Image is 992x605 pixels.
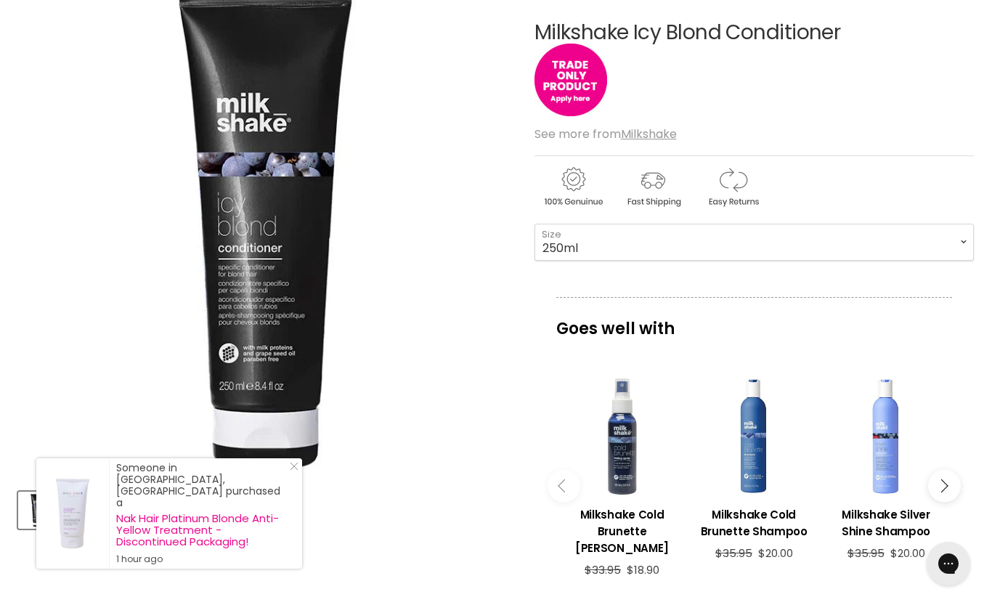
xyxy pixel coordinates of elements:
[116,462,288,565] div: Someone in [GEOGRAPHIC_DATA], [GEOGRAPHIC_DATA] purchased a
[827,506,945,540] h3: Milkshake Silver Shine Shampoo
[290,462,298,471] svg: Close Icon
[564,506,681,556] h3: Milkshake Cold Brunette [PERSON_NAME]
[695,506,813,540] h3: Milkshake Cold Brunette Shampoo
[919,537,977,590] iframe: Gorgias live chat messenger
[627,562,659,577] span: $18.90
[284,462,298,476] a: Close Notification
[847,545,885,561] span: $35.95
[116,553,288,565] small: 1 hour ago
[585,562,621,577] span: $33.95
[534,22,974,44] h1: Milkshake Icy Blond Conditioner
[621,126,677,142] a: Milkshake
[564,495,681,564] a: View product:Milkshake Cold Brunette Toning Spray
[18,492,55,529] button: Milkshake Icy Blond Conditioner
[16,487,513,529] div: Product thumbnails
[534,44,607,116] img: tradeonly_small.jpg
[758,545,793,561] span: $20.00
[614,165,691,209] img: shipping.gif
[695,495,813,547] a: View product:Milkshake Cold Brunette Shampoo
[534,126,677,142] span: See more from
[116,513,288,548] a: Nak Hair Platinum Blonde Anti-Yellow Treatment - Discontinued Packaging!
[715,545,752,561] span: $35.95
[534,165,611,209] img: genuine.gif
[694,165,771,209] img: returns.gif
[890,545,925,561] span: $20.00
[36,458,109,569] a: Visit product page
[20,493,54,527] img: Milkshake Icy Blond Conditioner
[827,495,945,547] a: View product:Milkshake Silver Shine Shampoo
[556,297,952,345] p: Goes well with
